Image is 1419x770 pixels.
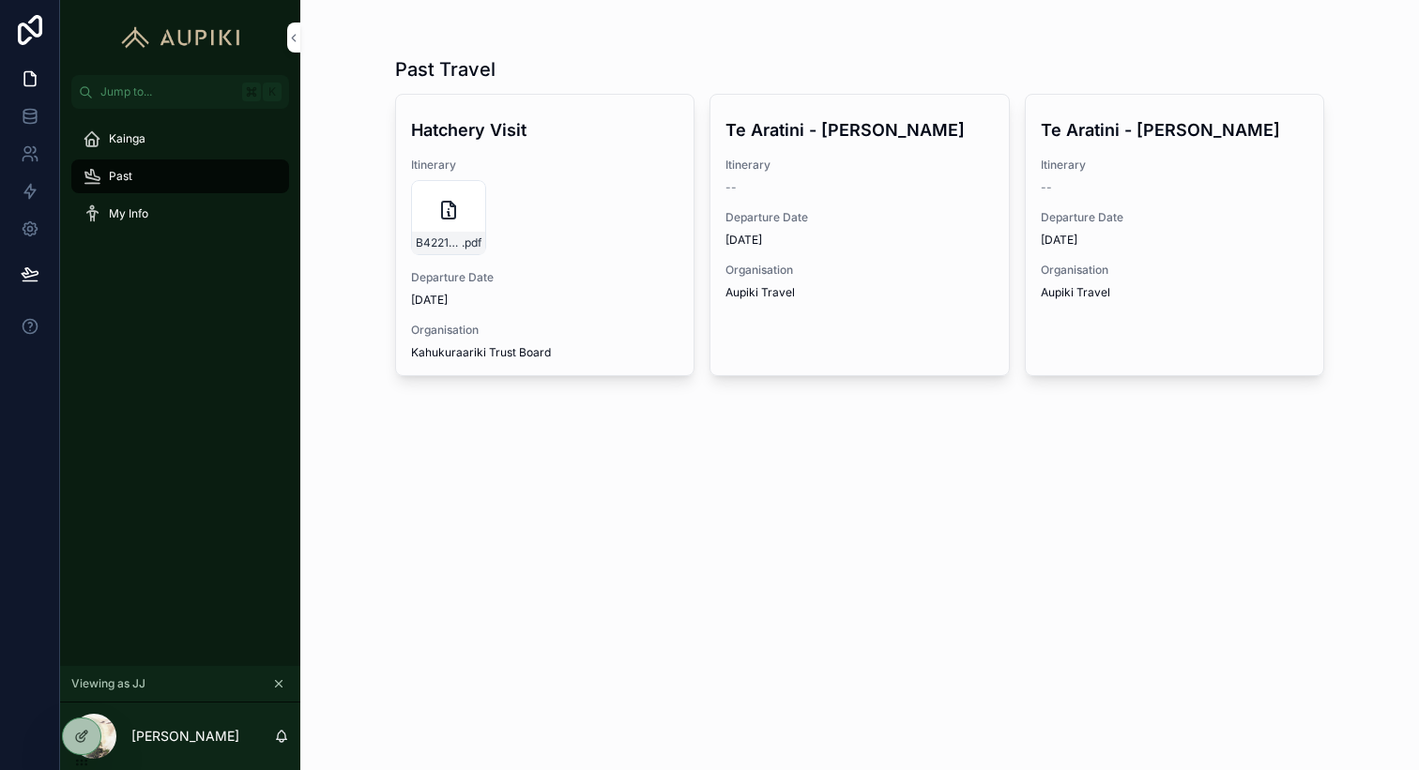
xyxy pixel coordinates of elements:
[60,109,300,255] div: scrollable content
[109,131,145,146] span: Kainga
[725,263,994,278] span: Organisation
[411,323,679,338] span: Organisation
[100,84,235,99] span: Jump to...
[109,206,148,221] span: My Info
[71,159,289,193] a: Past
[411,158,679,173] span: Itinerary
[395,94,695,376] a: Hatchery VisitItineraryB4221_HONE_RIPIKOI.pdfDeparture Date[DATE]OrganisationKahukuraariki Trust ...
[265,84,280,99] span: K
[131,727,239,746] p: [PERSON_NAME]
[709,94,1010,376] a: Te Aratini - [PERSON_NAME]Itinerary--Departure Date[DATE]OrganisationAupiki Travel
[71,122,289,156] a: Kainga
[395,56,496,83] h1: Past Travel
[71,75,289,109] button: Jump to...K
[725,285,795,300] span: Aupiki Travel
[725,233,994,248] span: [DATE]
[725,117,994,143] h4: Te Aratini - [PERSON_NAME]
[416,235,462,250] span: B4221_HONE_RIPIKOI
[725,180,737,195] span: --
[113,23,249,53] img: App logo
[1041,210,1309,225] span: Departure Date
[725,210,994,225] span: Departure Date
[109,169,132,184] span: Past
[1041,180,1052,195] span: --
[411,293,679,308] span: [DATE]
[1041,233,1309,248] span: [DATE]
[411,345,551,360] span: Kahukuraariki Trust Board
[462,235,481,250] span: .pdf
[1041,158,1309,173] span: Itinerary
[1025,94,1325,376] a: Te Aratini - [PERSON_NAME]Itinerary--Departure Date[DATE]OrganisationAupiki Travel
[411,117,679,143] h4: Hatchery Visit
[1041,285,1110,300] span: Aupiki Travel
[411,270,679,285] span: Departure Date
[1041,117,1309,143] h4: Te Aratini - [PERSON_NAME]
[725,158,994,173] span: Itinerary
[71,676,145,691] span: Viewing as JJ
[71,197,289,231] a: My Info
[1041,263,1309,278] span: Organisation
